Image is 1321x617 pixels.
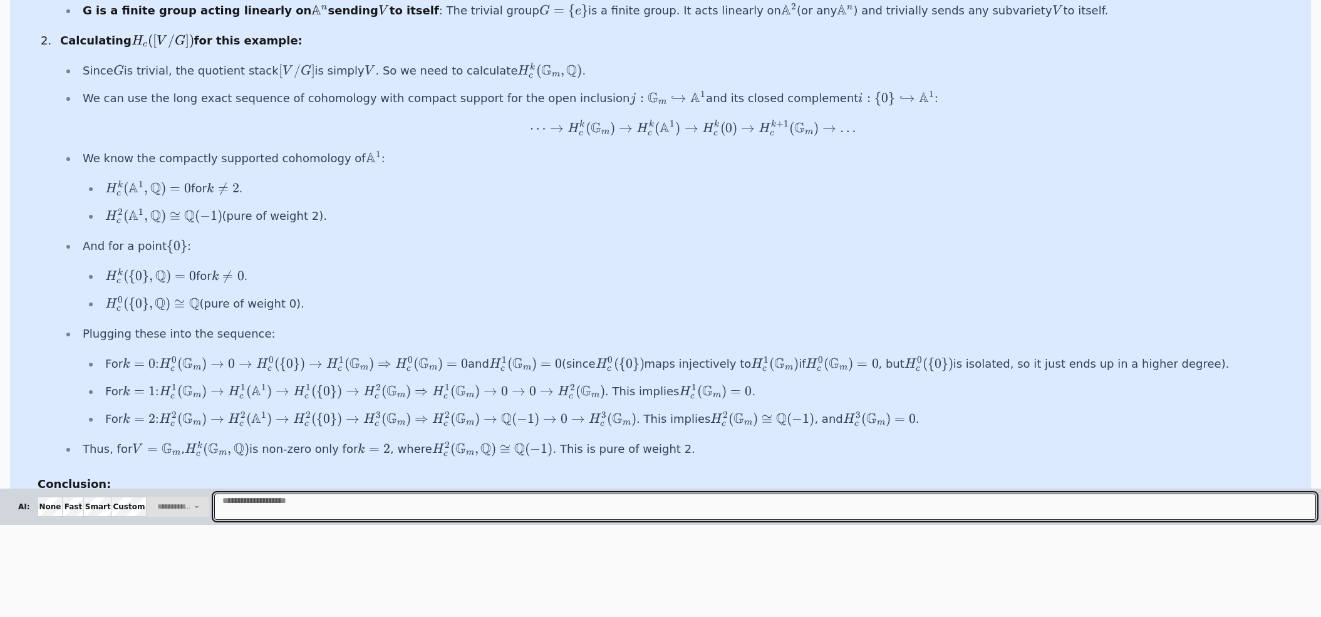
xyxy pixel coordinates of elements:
span: ) [475,383,480,399]
span: 1 [261,381,266,393]
span: Q [566,61,577,81]
span: e [575,4,581,18]
span: m [193,363,201,371]
span: c [817,364,821,373]
span: c [607,364,611,373]
span: ↪ [671,90,686,106]
span: 2 [570,381,575,393]
span: = [218,180,229,196]
span: 1 [172,381,177,393]
span: G [418,354,429,374]
span: } [581,2,588,18]
span: H [363,385,375,398]
span: → [822,120,836,136]
span: ] [311,62,315,78]
span: 0 [745,383,752,399]
span: ( [769,355,774,371]
span: ) [267,383,272,399]
span: A [919,88,929,108]
span: H [105,298,117,311]
li: Since is trivial, the quotient stack is simply . So we need to calculate . [78,61,1303,81]
span: 1 [670,118,675,129]
span: ) [202,355,207,371]
span: ]) [185,32,194,48]
span: 0 [228,355,235,371]
span: H [806,358,817,371]
span: m [601,127,609,136]
span: H [759,122,770,135]
span: G [829,354,839,374]
span: 0 [118,294,123,305]
span: ( [720,120,725,136]
span: k [771,120,776,128]
span: ) [675,120,680,136]
span: }) [293,355,305,371]
span: ) [369,355,374,371]
span: ({ [123,267,135,284]
span: ) [166,267,171,284]
span: ( [789,120,794,136]
span: 0 [408,354,413,365]
span: H [105,270,117,283]
span: A [128,179,138,199]
span: ) [532,355,537,371]
span: H [105,182,117,195]
span: c [170,391,175,400]
span: k [118,268,123,277]
span: G [591,118,601,138]
span: 0 [323,383,330,399]
span: G [512,354,523,374]
span: ) [406,383,411,399]
span: , [149,295,153,311]
span: H [679,385,690,398]
span: ([ [148,32,157,48]
span: Q [150,179,161,199]
span: = [554,2,564,18]
span: ( [655,120,660,136]
span: n [321,3,327,11]
span: H [432,385,443,398]
span: 1 [148,383,155,399]
span: ) [577,62,582,78]
span: ( [246,383,251,399]
span: m [713,390,721,399]
li: for . [100,266,1303,286]
span: , [561,62,564,78]
span: 0 [608,354,613,365]
span: , [144,207,148,224]
span: H [159,385,170,398]
span: c [267,364,272,373]
span: k [123,358,130,371]
span: A [660,118,670,138]
span: k [123,385,130,398]
span: → [619,120,633,136]
span: 0 [626,355,633,371]
li: We can use the long exact sequence of cohomology with compact support for the open inclusion and ... [78,88,1303,137]
span: k [530,63,535,71]
span: 0 [184,180,191,196]
span: j [630,92,636,105]
span: G [702,381,713,402]
span: A [311,1,321,21]
span: 0 [269,354,274,365]
span: H [132,34,143,48]
li: We know the compactly supported cohomology of : [78,148,1303,226]
span: V [1052,4,1060,18]
span:  [218,180,229,196]
span: ( [507,355,512,371]
p: Plugging these into the sequence: [83,324,1303,344]
span: m [591,390,599,399]
span: Q [155,294,165,314]
span: c [117,189,121,197]
span: 0 [529,383,536,399]
span: 0 [286,355,293,371]
span: , [149,267,153,284]
span: = [170,180,180,196]
span: G [774,354,785,374]
span: ⇒ [415,383,428,399]
span: G [539,4,550,18]
span: 0 [555,355,562,371]
span: → [741,120,755,136]
span: G [541,61,552,81]
span: ( [381,383,386,399]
